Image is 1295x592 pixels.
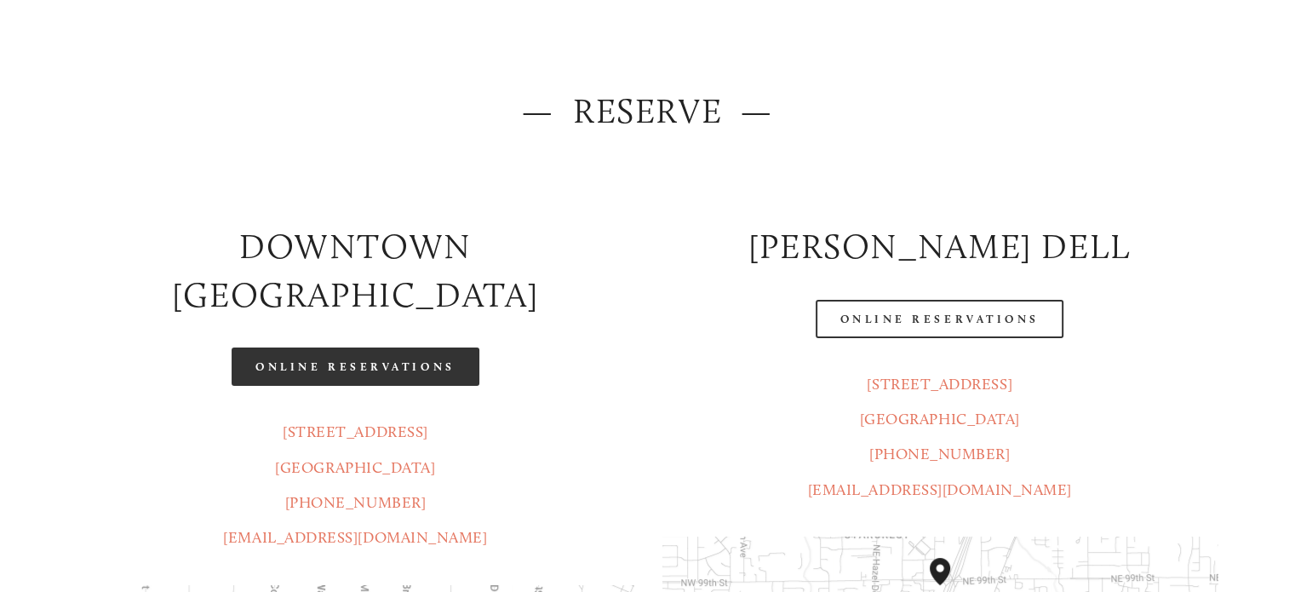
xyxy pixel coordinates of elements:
a: [GEOGRAPHIC_DATA] [275,458,435,477]
a: [EMAIL_ADDRESS][DOMAIN_NAME] [223,528,487,547]
a: Online Reservations [816,300,1063,338]
a: [EMAIL_ADDRESS][DOMAIN_NAME] [808,480,1072,499]
a: [PHONE_NUMBER] [869,445,1011,463]
a: [STREET_ADDRESS] [867,375,1012,394]
a: Online Reservations [232,348,478,386]
a: [GEOGRAPHIC_DATA] [860,410,1020,428]
h2: [PERSON_NAME] DELL [662,222,1218,271]
a: [PHONE_NUMBER] [285,493,427,512]
h2: Downtown [GEOGRAPHIC_DATA] [77,222,633,319]
a: [STREET_ADDRESS] [283,422,428,441]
